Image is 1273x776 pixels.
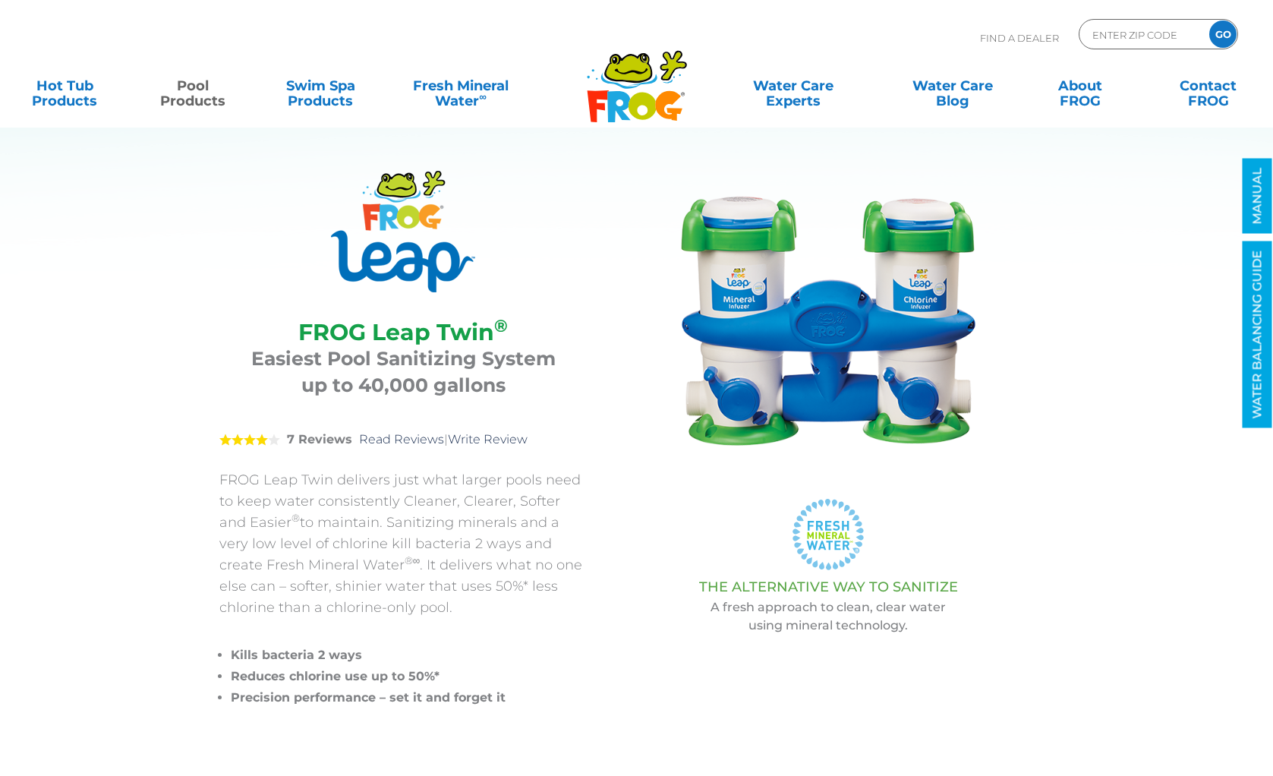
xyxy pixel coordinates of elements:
[405,554,421,566] sup: ®∞
[448,432,528,446] a: Write Review
[238,319,569,345] h2: FROG Leap Twin
[271,71,370,101] a: Swim SpaProducts
[287,432,352,446] strong: 7 Reviews
[625,598,1032,635] p: A fresh approach to clean, clear water using mineral technology.
[231,645,588,666] li: Kills bacteria 2 ways
[903,71,1002,101] a: Water CareBlog
[231,666,588,687] li: Reduces chlorine use up to 50%*
[219,410,588,469] div: |
[219,469,588,618] p: FROG Leap Twin delivers just what larger pools need to keep water consistently Cleaner, Clearer, ...
[1031,71,1130,101] a: AboutFROG
[1158,71,1258,101] a: ContactFROG
[1243,241,1272,428] a: WATER BALANCING GUIDE
[143,71,242,101] a: PoolProducts
[359,432,444,446] a: Read Reviews
[238,345,569,399] h3: Easiest Pool Sanitizing System up to 40,000 gallons
[494,315,508,336] sup: ®
[231,687,588,708] li: Precision performance – set it and forget it
[713,71,874,101] a: Water CareExperts
[479,90,487,103] sup: ∞
[15,71,115,101] a: Hot TubProducts
[331,171,475,292] img: Product Logo
[625,579,1032,595] h3: THE ALTERNATIVE WAY TO SANITIZE
[399,71,523,101] a: Fresh MineralWater∞
[1209,21,1237,48] input: GO
[219,434,268,446] span: 4
[980,19,1059,57] p: Find A Dealer
[578,30,695,123] img: Frog Products Logo
[676,171,980,475] img: InfuzerTwin
[1243,159,1272,234] a: MANUAL
[291,512,300,524] sup: ®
